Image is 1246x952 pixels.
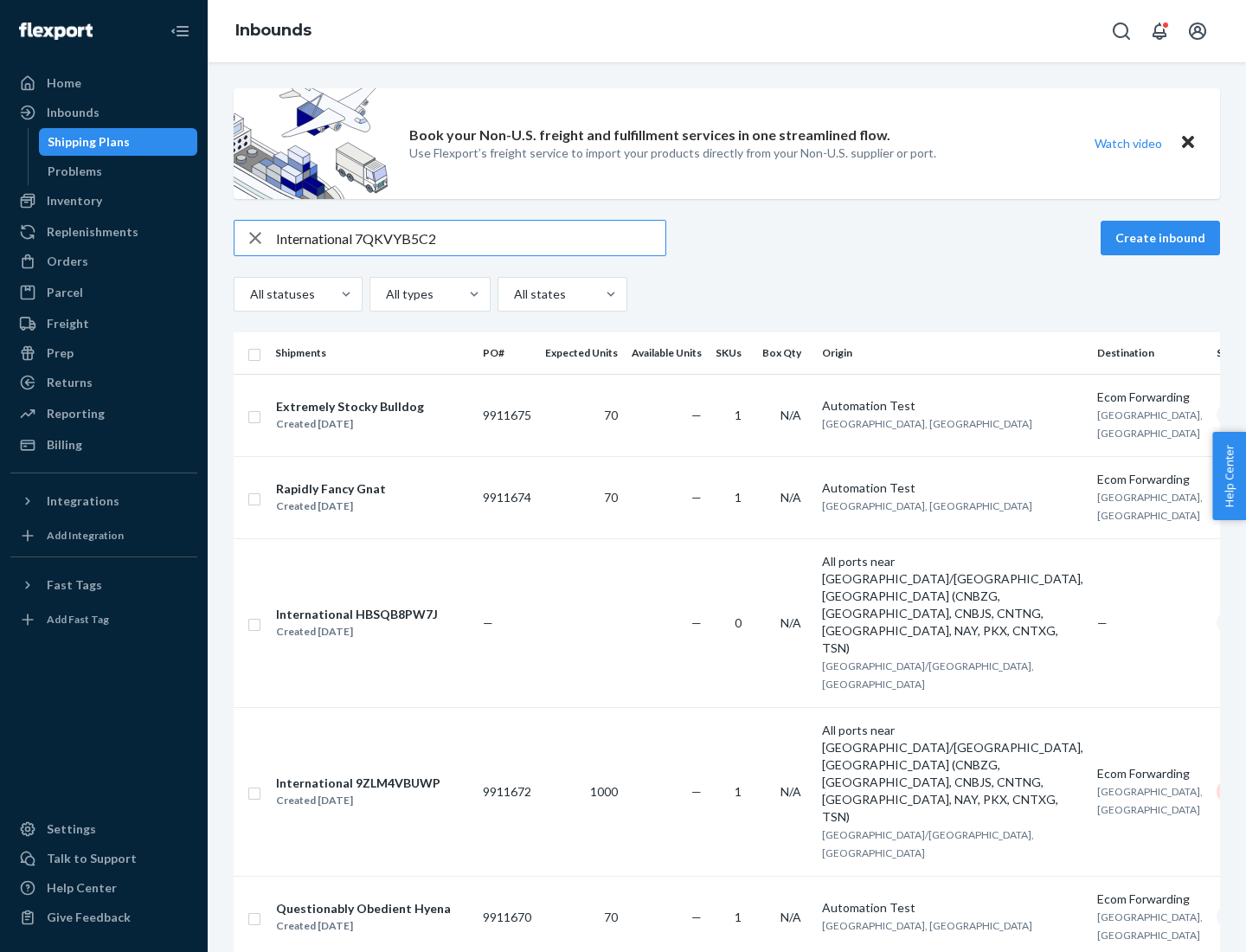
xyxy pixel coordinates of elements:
[691,490,702,505] span: —
[625,332,709,374] th: Available Units
[47,528,124,543] div: Add Integration
[10,279,197,306] a: Parcel
[10,310,197,338] a: Freight
[1097,389,1203,406] div: Ecom Forwarding
[276,415,424,433] div: Created [DATE]
[1097,765,1203,782] div: Ecom Forwarding
[39,128,198,156] a: Shipping Plans
[780,490,801,505] span: N/A
[47,344,74,362] div: Prep
[276,775,440,792] div: International 9ZLM4VBUWP
[822,722,1083,826] div: All ports near [GEOGRAPHIC_DATA]/[GEOGRAPHIC_DATA], [GEOGRAPHIC_DATA] (CNBZG, [GEOGRAPHIC_DATA], ...
[822,479,1083,497] div: Automation Test
[222,6,325,56] ol: breadcrumbs
[276,606,438,623] div: International HBSQB8PW7J
[822,828,1034,859] span: [GEOGRAPHIC_DATA]/[GEOGRAPHIC_DATA], [GEOGRAPHIC_DATA]
[276,792,440,809] div: Created [DATE]
[822,899,1083,917] div: Automation Test
[1097,785,1203,816] span: [GEOGRAPHIC_DATA], [GEOGRAPHIC_DATA]
[47,315,89,332] div: Freight
[822,553,1083,657] div: All ports near [GEOGRAPHIC_DATA]/[GEOGRAPHIC_DATA], [GEOGRAPHIC_DATA] (CNBZG, [GEOGRAPHIC_DATA], ...
[47,284,83,301] div: Parcel
[10,845,197,872] a: Talk to Support
[735,784,742,799] span: 1
[10,904,197,931] button: Give Feedback
[709,332,755,374] th: SKUs
[822,397,1083,415] div: Automation Test
[10,218,197,246] a: Replenishments
[604,490,618,505] span: 70
[476,332,538,374] th: PO#
[384,286,386,303] input: All types
[822,919,1032,932] span: [GEOGRAPHIC_DATA], [GEOGRAPHIC_DATA]
[1090,332,1210,374] th: Destination
[276,221,665,255] input: Search inbounds by name, destination, msku...
[1212,432,1246,520] button: Help Center
[780,408,801,422] span: N/A
[235,21,311,40] a: Inbounds
[47,879,117,897] div: Help Center
[538,332,625,374] th: Expected Units
[822,659,1034,691] span: [GEOGRAPHIC_DATA]/[GEOGRAPHIC_DATA], [GEOGRAPHIC_DATA]
[10,571,197,599] button: Fast Tags
[735,490,742,505] span: 1
[10,431,197,459] a: Billing
[276,498,386,515] div: Created [DATE]
[1097,891,1203,908] div: Ecom Forwarding
[10,815,197,843] a: Settings
[47,850,137,867] div: Talk to Support
[39,158,198,185] a: Problems
[10,522,197,550] a: Add Integration
[691,910,702,924] span: —
[1097,471,1203,488] div: Ecom Forwarding
[10,874,197,902] a: Help Center
[780,615,801,630] span: N/A
[691,615,702,630] span: —
[822,417,1032,430] span: [GEOGRAPHIC_DATA], [GEOGRAPHIC_DATA]
[735,910,742,924] span: 1
[822,499,1032,512] span: [GEOGRAPHIC_DATA], [GEOGRAPHIC_DATA]
[268,332,476,374] th: Shipments
[276,900,451,917] div: Questionably Obedient Hyena
[276,480,386,498] div: Rapidly Fancy Gnat
[47,436,82,453] div: Billing
[780,784,801,799] span: N/A
[483,615,493,630] span: —
[276,623,438,640] div: Created [DATE]
[780,910,801,924] span: N/A
[1104,14,1139,48] button: Open Search Box
[1097,408,1203,440] span: [GEOGRAPHIC_DATA], [GEOGRAPHIC_DATA]
[604,910,618,924] span: 70
[409,125,890,145] p: Book your Non-U.S. freight and fulfillment services in one streamlined flow.
[47,909,131,926] div: Give Feedback
[1083,131,1173,156] button: Watch video
[1177,131,1199,156] button: Close
[10,99,197,126] a: Inbounds
[47,192,102,209] div: Inventory
[1142,14,1177,48] button: Open notifications
[47,820,96,838] div: Settings
[48,133,130,151] div: Shipping Plans
[10,369,197,396] a: Returns
[735,615,742,630] span: 0
[47,492,119,510] div: Integrations
[1097,491,1203,522] span: [GEOGRAPHIC_DATA], [GEOGRAPHIC_DATA]
[1101,221,1220,255] button: Create inbound
[276,917,451,935] div: Created [DATE]
[1180,14,1215,48] button: Open account menu
[476,707,538,876] td: 9911672
[10,400,197,428] a: Reporting
[19,23,93,40] img: Flexport logo
[47,253,88,270] div: Orders
[476,456,538,538] td: 9911674
[691,408,702,422] span: —
[10,606,197,634] a: Add Fast Tag
[691,784,702,799] span: —
[10,187,197,215] a: Inventory
[476,374,538,456] td: 9911675
[1097,615,1108,630] span: —
[512,286,514,303] input: All states
[755,332,815,374] th: Box Qty
[815,332,1090,374] th: Origin
[590,784,618,799] span: 1000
